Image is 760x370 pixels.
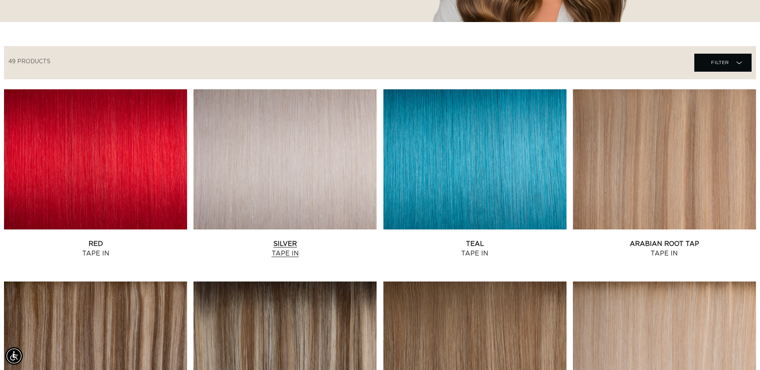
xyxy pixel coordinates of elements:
[573,239,756,258] a: Arabian Root Tap Tape In
[383,239,566,258] a: Teal Tape In
[711,55,729,70] span: Filter
[720,332,760,370] iframe: Chat Widget
[5,347,23,365] div: Accessibility Menu
[4,239,187,258] a: Red Tape In
[194,239,377,258] a: Silver Tape In
[694,54,752,72] summary: Filter
[8,59,50,64] span: 49 products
